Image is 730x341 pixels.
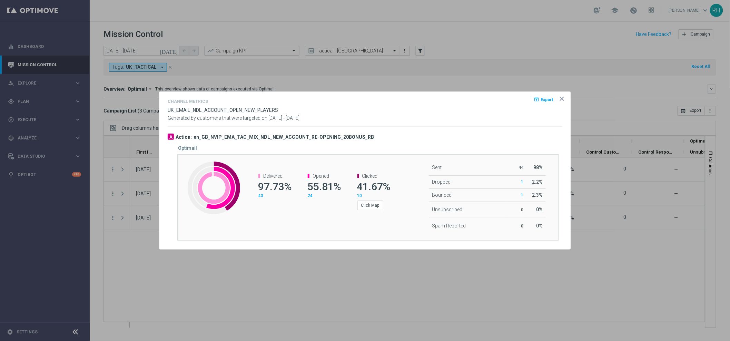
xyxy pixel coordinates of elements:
[510,207,523,213] p: 0
[533,95,554,104] button: open_in_browser Export
[313,173,329,179] span: Opened
[559,95,565,102] opti-icon: icon
[534,97,539,102] i: open_in_browser
[536,223,543,228] span: 0%
[168,115,267,121] span: Generated by customers that were targeted on
[362,173,378,179] span: Clicked
[307,181,341,193] span: 55.81%
[258,181,292,193] span: 97.73%
[432,165,442,170] span: Sent
[521,193,524,197] span: 1
[357,193,362,198] span: 10
[534,165,543,170] span: 98%
[510,223,523,229] p: 0
[168,134,174,140] div: A
[536,207,543,212] span: 0%
[176,134,192,140] h3: Action:
[532,192,543,198] span: 2.3%
[308,193,313,198] span: 24
[432,223,466,228] span: Spam Reported
[178,145,197,151] h5: Optimail
[168,107,278,113] span: UK_EMAIL_NDL_ACCOUNT_OPEN_NEW_PLAYERS
[194,134,374,140] h3: en_GB_NVIP_EMA_TAC_MIX_NDL_NEW_ACCOUNT_RE-OPENING_20BONUS_RB
[258,193,263,198] span: 43
[263,173,283,179] span: Delivered
[541,97,553,102] span: Export
[532,179,543,185] span: 2.2%
[432,207,462,212] span: Unsubscribed
[357,201,383,210] button: Click Map
[168,99,208,104] h4: Channel Metrics
[432,179,451,185] span: Dropped
[268,115,299,121] span: [DATE] - [DATE]
[357,181,391,193] span: 41.67%
[432,192,452,198] span: Bounced
[510,165,523,170] p: 44
[521,179,524,184] span: 1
